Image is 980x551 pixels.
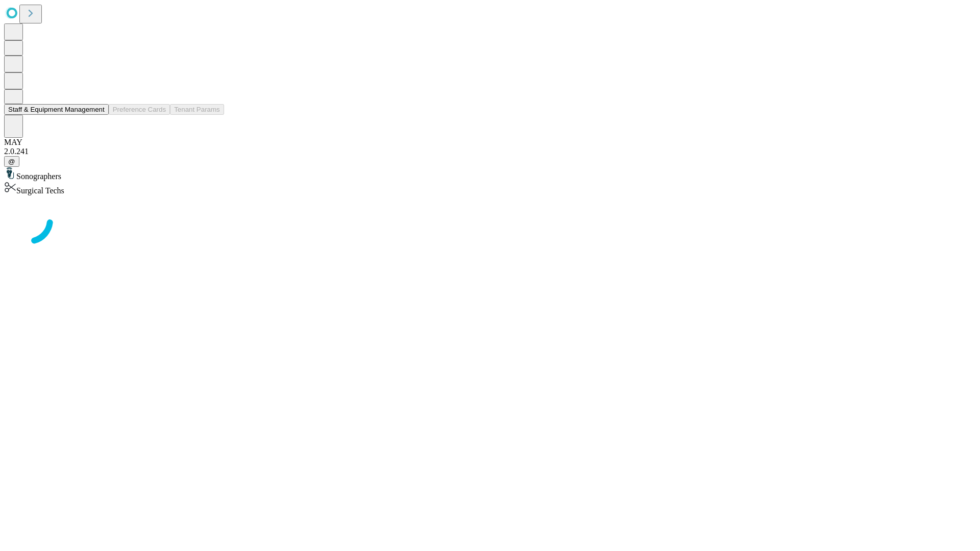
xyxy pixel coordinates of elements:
[8,158,15,165] span: @
[4,156,19,167] button: @
[4,138,976,147] div: MAY
[4,181,976,195] div: Surgical Techs
[4,167,976,181] div: Sonographers
[4,104,109,115] button: Staff & Equipment Management
[170,104,224,115] button: Tenant Params
[4,147,976,156] div: 2.0.241
[109,104,170,115] button: Preference Cards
